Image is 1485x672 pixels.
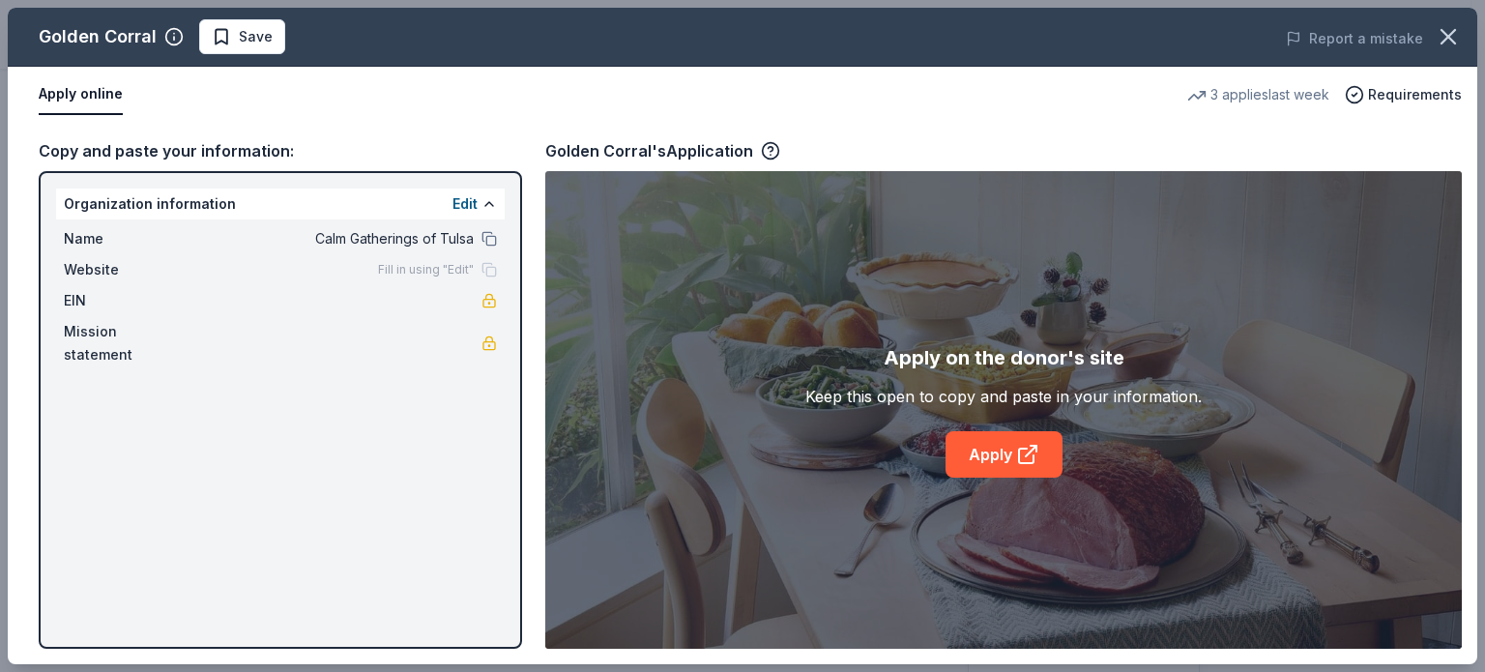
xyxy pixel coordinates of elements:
[946,431,1063,478] a: Apply
[884,342,1124,373] div: Apply on the donor's site
[64,289,193,312] span: EIN
[1368,83,1462,106] span: Requirements
[64,227,193,250] span: Name
[1187,83,1329,106] div: 3 applies last week
[239,25,273,48] span: Save
[39,74,123,115] button: Apply online
[64,258,193,281] span: Website
[545,138,780,163] div: Golden Corral's Application
[39,138,522,163] div: Copy and paste your information:
[64,320,193,366] span: Mission statement
[39,21,157,52] div: Golden Corral
[56,189,505,219] div: Organization information
[199,19,285,54] button: Save
[378,262,474,278] span: Fill in using "Edit"
[1345,83,1462,106] button: Requirements
[193,227,474,250] span: Calm Gatherings of Tulsa
[1286,27,1423,50] button: Report a mistake
[805,385,1202,408] div: Keep this open to copy and paste in your information.
[452,192,478,216] button: Edit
